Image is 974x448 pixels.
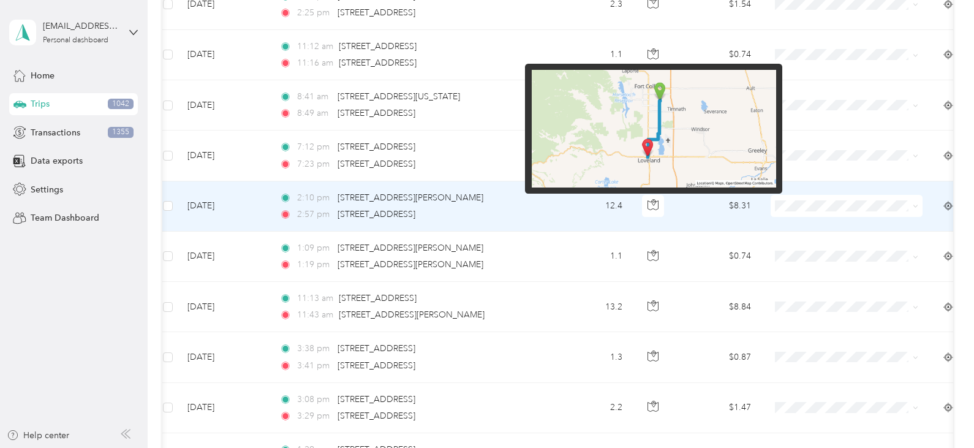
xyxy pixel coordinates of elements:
[675,30,761,80] td: $0.74
[178,30,270,80] td: [DATE]
[297,140,332,154] span: 7:12 pm
[297,342,332,355] span: 3:38 pm
[338,360,415,371] span: [STREET_ADDRESS]
[297,409,332,423] span: 3:29 pm
[108,99,134,110] span: 1042
[338,243,483,253] span: [STREET_ADDRESS][PERSON_NAME]
[178,383,270,433] td: [DATE]
[532,70,776,188] img: minimap
[675,383,761,433] td: $1.47
[297,308,333,322] span: 11:43 am
[338,394,415,404] span: [STREET_ADDRESS]
[675,232,761,282] td: $0.74
[178,282,270,332] td: [DATE]
[675,332,761,382] td: $0.87
[551,30,632,80] td: 1.1
[297,258,332,271] span: 1:19 pm
[297,359,332,373] span: 3:41 pm
[297,6,332,20] span: 2:25 pm
[339,309,485,320] span: [STREET_ADDRESS][PERSON_NAME]
[297,90,332,104] span: 8:41 am
[338,142,415,152] span: [STREET_ADDRESS]
[297,158,332,171] span: 7:23 pm
[31,126,80,139] span: Transactions
[31,211,99,224] span: Team Dashboard
[43,37,108,44] div: Personal dashboard
[551,181,632,232] td: 12.4
[551,282,632,332] td: 13.2
[338,411,415,421] span: [STREET_ADDRESS]
[43,20,119,32] div: [EMAIL_ADDRESS][DOMAIN_NAME]
[338,7,415,18] span: [STREET_ADDRESS]
[339,293,417,303] span: [STREET_ADDRESS]
[297,292,333,305] span: 11:13 am
[178,332,270,382] td: [DATE]
[551,332,632,382] td: 1.3
[338,108,415,118] span: [STREET_ADDRESS]
[339,58,417,68] span: [STREET_ADDRESS]
[297,107,332,120] span: 8:49 am
[675,282,761,332] td: $8.84
[551,232,632,282] td: 1.1
[31,69,55,82] span: Home
[31,183,63,196] span: Settings
[675,181,761,232] td: $8.31
[338,192,483,203] span: [STREET_ADDRESS][PERSON_NAME]
[339,41,417,51] span: [STREET_ADDRESS]
[297,56,333,70] span: 11:16 am
[178,181,270,232] td: [DATE]
[31,97,50,110] span: Trips
[905,379,974,448] iframe: Everlance-gr Chat Button Frame
[108,127,134,138] span: 1355
[338,159,415,169] span: [STREET_ADDRESS]
[7,429,69,442] button: Help center
[338,343,415,354] span: [STREET_ADDRESS]
[297,393,332,406] span: 3:08 pm
[178,232,270,282] td: [DATE]
[297,191,332,205] span: 2:10 pm
[297,40,333,53] span: 11:12 am
[551,383,632,433] td: 2.2
[297,241,332,255] span: 1:09 pm
[297,208,332,221] span: 2:57 pm
[338,91,460,102] span: [STREET_ADDRESS][US_STATE]
[178,131,270,181] td: [DATE]
[338,209,415,219] span: [STREET_ADDRESS]
[178,80,270,131] td: [DATE]
[338,259,483,270] span: [STREET_ADDRESS][PERSON_NAME]
[31,154,83,167] span: Data exports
